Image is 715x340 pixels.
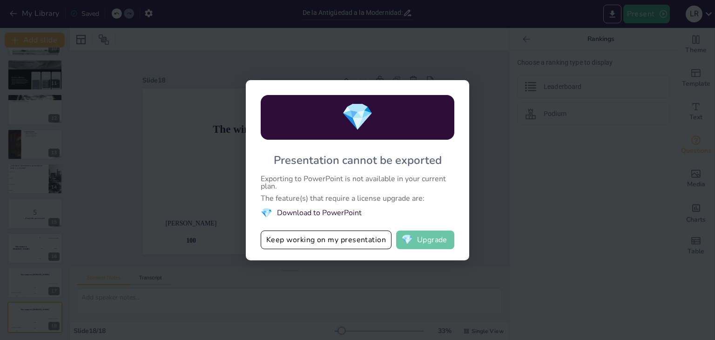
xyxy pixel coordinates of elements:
li: Download to PowerPoint [261,207,454,219]
div: Presentation cannot be exported [274,153,442,168]
span: diamond [401,235,413,245]
span: diamond [341,99,374,135]
button: diamondUpgrade [396,231,454,249]
div: Exporting to PowerPoint is not available in your current plan. [261,175,454,190]
span: diamond [261,207,272,219]
div: The feature(s) that require a license upgrade are: [261,195,454,202]
button: Keep working on my presentation [261,231,391,249]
